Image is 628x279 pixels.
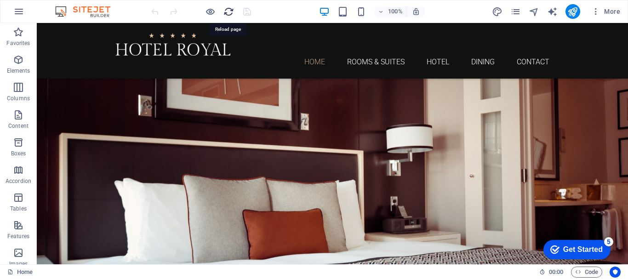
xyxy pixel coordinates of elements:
i: Pages (Ctrl+Alt+S) [510,6,521,17]
p: Favorites [6,40,30,47]
button: Code [571,267,602,278]
button: 100% [374,6,407,17]
p: Images [9,260,28,268]
h6: Session time [539,267,564,278]
a: Click to cancel selection. Double-click to open Pages [7,267,33,278]
div: Get Started 5 items remaining, 0% complete [7,5,74,24]
p: Features [7,233,29,240]
i: AI Writer [547,6,558,17]
span: 00 00 [549,267,563,278]
button: design [492,6,503,17]
button: pages [510,6,521,17]
i: Navigator [529,6,539,17]
button: Usercentrics [610,267,621,278]
i: Design (Ctrl+Alt+Y) [492,6,502,17]
p: Accordion [6,177,31,185]
h6: 100% [388,6,403,17]
span: : [555,268,557,275]
i: On resize automatically adjust zoom level to fit chosen device. [412,7,420,16]
p: Content [8,122,29,130]
p: Elements [7,67,30,74]
span: Code [575,267,598,278]
button: reload [223,6,234,17]
p: Columns [7,95,30,102]
p: Tables [10,205,27,212]
i: Publish [567,6,578,17]
img: Editor Logo [53,6,122,17]
p: Boxes [11,150,26,157]
button: publish [565,4,580,19]
span: More [591,7,620,16]
div: 5 [68,2,77,11]
button: navigator [529,6,540,17]
div: Get Started [27,10,67,18]
button: text_generator [547,6,558,17]
button: More [588,4,624,19]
